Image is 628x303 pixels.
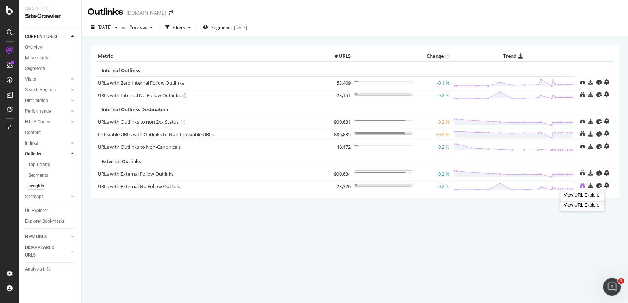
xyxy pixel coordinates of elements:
[25,118,50,126] div: HTTP Codes
[25,244,62,259] div: DISAPPEARED URLS
[127,24,147,30] span: Previous
[173,24,185,31] div: Filters
[25,129,76,137] a: Content
[98,144,181,150] a: URLs with Outlinks to Non-Canonicals
[102,106,168,113] span: Internal Outlinks Destination
[28,172,48,179] div: Segments
[25,12,75,21] div: SiteCrawler
[102,158,141,165] span: External Outlinks
[25,86,69,94] a: Search Engines
[25,97,69,105] a: Distribution
[121,24,127,30] span: vs
[414,116,451,128] td: +0.2 %
[414,51,451,62] th: Change
[604,170,609,176] div: bell-plus
[25,140,69,147] a: Inlinks
[25,218,76,225] a: Explorer Bookmarks
[323,168,352,180] td: 900,634
[560,200,604,211] div: View URL Explorer
[25,75,36,83] div: Visits
[98,80,184,86] a: URLs with Zero Internal Follow Outlinks
[127,21,156,33] button: Previous
[451,51,575,62] th: Trend
[25,33,69,40] a: CURRENT URLS
[96,51,323,62] th: Metric
[323,89,352,102] td: 23,151
[323,51,352,62] th: # URLS
[28,182,44,190] div: Insights
[28,161,50,169] div: Top Charts
[234,24,247,31] div: [DATE]
[25,54,76,62] a: Movements
[25,118,69,126] a: HTTP Codes
[25,6,75,12] div: Analytics
[603,278,621,296] iframe: Intercom live chat
[169,10,173,15] div: arrow-right-arrow-left
[604,91,609,97] div: bell-plus
[604,130,609,136] div: bell-plus
[414,180,451,193] td: -0.2 %
[25,233,47,241] div: NEW URLS
[25,54,48,62] div: Movements
[323,77,352,89] td: 53,409
[98,92,181,99] a: URLs with Internal No Follow Outlinks
[414,77,451,89] td: -0.1 %
[88,21,121,33] button: [DATE]
[323,180,352,193] td: 23,326
[25,43,43,51] div: Overview
[323,128,352,141] td: 886,835
[25,207,48,215] div: Url Explorer
[25,86,56,94] div: Search Engines
[604,182,609,188] div: bell-plus
[98,131,214,138] a: Indexable URLs with Outlinks to Non-Indexable URLs
[25,75,69,83] a: Visits
[25,33,57,40] div: CURRENT URLS
[25,140,38,147] div: Inlinks
[98,170,174,177] a: URLs with External Follow Outlinks
[25,244,69,259] a: DISAPPEARED URLS
[560,190,604,201] div: View URL Explorer
[25,129,41,137] div: Content
[25,65,76,73] a: Segments
[25,108,51,115] div: Performance
[25,265,51,273] div: Analysis Info
[25,150,41,158] div: Outlinks
[25,218,65,225] div: Explorer Bookmarks
[604,118,609,124] div: bell-plus
[25,233,69,241] a: NEW URLS
[414,168,451,180] td: +0.2 %
[25,265,76,273] a: Analysis Info
[28,172,76,179] a: Segments
[162,21,194,33] button: Filters
[200,21,250,33] button: Segments[DATE]
[323,116,352,128] td: 900,631
[604,143,609,149] div: bell-plus
[127,9,166,17] div: [DOMAIN_NAME]
[414,89,451,102] td: -0.2 %
[98,119,179,125] a: URLs with Outlinks to non 2xx Status
[88,6,124,18] div: Outlinks
[25,97,48,105] div: Distribution
[102,67,140,74] span: Internal Outlinks
[25,207,76,215] a: Url Explorer
[211,24,232,31] span: Segments
[604,79,609,85] div: bell-plus
[25,150,69,158] a: Outlinks
[97,24,112,30] span: 2025 Sep. 5th
[414,128,451,141] td: +0.2 %
[28,161,76,169] a: Top Charts
[323,141,352,153] td: 40,172
[28,182,76,190] a: Insights
[618,278,624,284] span: 1
[25,65,45,73] div: Segments
[414,141,451,153] td: +0.2 %
[25,43,76,51] a: Overview
[98,183,181,190] a: URLs with External No Follow Outlinks
[25,193,69,201] a: Sitemaps
[25,193,44,201] div: Sitemaps
[25,108,69,115] a: Performance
